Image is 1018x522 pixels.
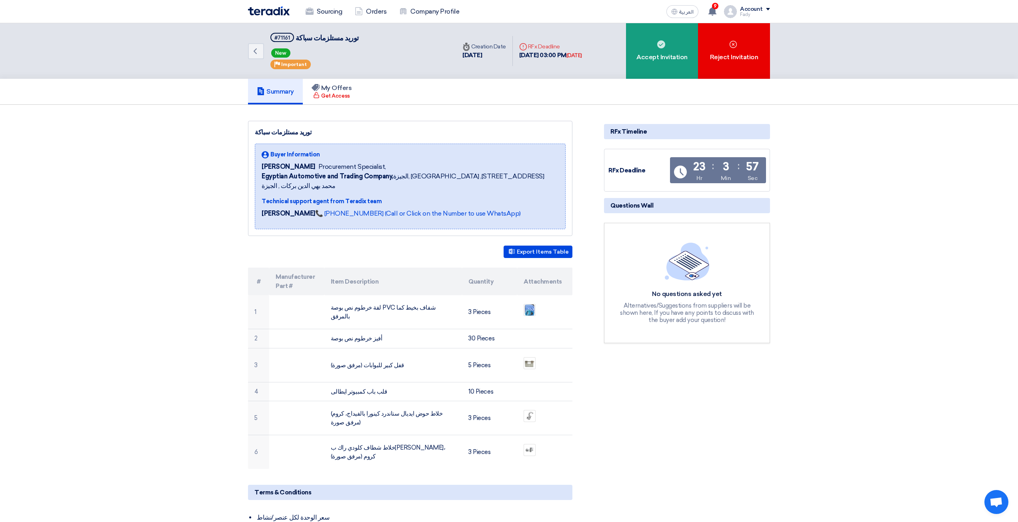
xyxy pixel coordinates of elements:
th: Attachments [517,268,572,295]
span: Procurement Specialist, [318,162,386,172]
img: LOCK_1756130921621.png [524,358,535,369]
td: 2 [248,329,269,348]
div: [DATE] 03:00 PM [519,51,582,60]
td: 6 [248,435,269,469]
b: Egyptian Automotive and Trading Company, [262,172,393,180]
div: RFx Timeline [604,124,770,139]
div: Account [740,6,763,13]
h5: Summary [257,88,294,96]
a: Summary [248,79,303,104]
span: New [271,48,290,58]
td: قلب باب كمبيوتر ايطالى [324,382,462,401]
img: empty_state_list.svg [665,242,710,280]
th: Item Description [324,268,462,295]
a: Company Profile [393,3,466,20]
td: 3 [248,348,269,382]
a: Open chat [984,490,1008,514]
td: لفة خرطوم نص بوصة PVC شفاف بخيط كما بالمرفق [324,295,462,329]
span: 9 [712,3,718,9]
div: RFx Deadline [608,166,668,175]
img: kludirakpolarisrinsermixerrak_1756130809580.jpg [524,444,535,456]
span: الجيزة, [GEOGRAPHIC_DATA] ,[STREET_ADDRESS] محمد بهي الدين بركات , الجيزة [262,172,559,191]
img: _1756130728356.jpg [524,303,535,317]
div: 57 [746,161,758,172]
th: Quantity [462,268,517,295]
a: Sourcing [299,3,348,20]
span: Buyer Information [270,150,320,159]
td: أفيز خرطوم نص بوصة [324,329,462,348]
div: 23 [693,161,705,172]
button: العربية [666,5,698,18]
img: Teradix logo [248,6,290,16]
button: Export Items Table [504,246,572,258]
div: : [712,159,714,173]
img: gaa_1756130836031.jpg [524,410,535,422]
div: Creation Date [462,42,506,51]
td: (خلاط حوض ايديال ستاندرد كينورا بالفيداج، كروم (مرفق صورة [324,401,462,435]
div: [DATE] [566,52,582,60]
div: Technical support agent from Teradix team [262,197,559,206]
div: RFx Deadline [519,42,582,51]
td: 3 Pieces [462,401,517,435]
span: Important [281,62,307,67]
a: My Offers Get Access [303,79,361,104]
span: توريد مستلزمات سباكة [296,34,359,42]
div: توريد مستلزمات سباكة [255,128,566,137]
div: 3 [723,161,729,172]
th: # [248,268,269,295]
strong: [PERSON_NAME] [262,210,315,217]
td: 10 Pieces [462,382,517,401]
img: profile_test.png [724,5,737,18]
td: قفل كبير للبوابات (مرفق صورة) [324,348,462,382]
span: العربية [679,9,694,15]
div: Reject Invitation [698,23,770,79]
a: Orders [348,3,393,20]
td: 30 Pieces [462,329,517,348]
span: Questions Wall [610,201,653,210]
div: : [738,159,740,173]
td: 1 [248,295,269,329]
td: 5 Pieces [462,348,517,382]
td: 3 Pieces [462,295,517,329]
div: No questions asked yet [619,290,755,298]
span: Terms & Conditions [254,488,311,497]
div: Fady [740,12,770,17]
div: [DATE] [462,51,506,60]
a: 📞 [PHONE_NUMBER] (Call or Click on the Number to use WhatsApp) [315,210,521,217]
td: 4 [248,382,269,401]
div: Alternatives/Suggestions from suppliers will be shown here, If you have any points to discuss wit... [619,302,755,324]
h5: توريد مستلزمات سباكة [270,33,359,43]
span: [PERSON_NAME] [262,162,315,172]
th: Manufacturer Part # [269,268,324,295]
h5: My Offers [312,84,352,92]
td: 3 Pieces [462,435,517,469]
div: Get Access [313,92,350,100]
div: Accept Invitation [626,23,698,79]
div: Min [721,174,731,182]
td: خلاط شطاف كلودي راك ب[PERSON_NAME]، كروم (مرفق صورة) [324,435,462,469]
td: 5 [248,401,269,435]
div: Hr [696,174,702,182]
div: Sec [748,174,758,182]
div: #71161 [274,35,290,40]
